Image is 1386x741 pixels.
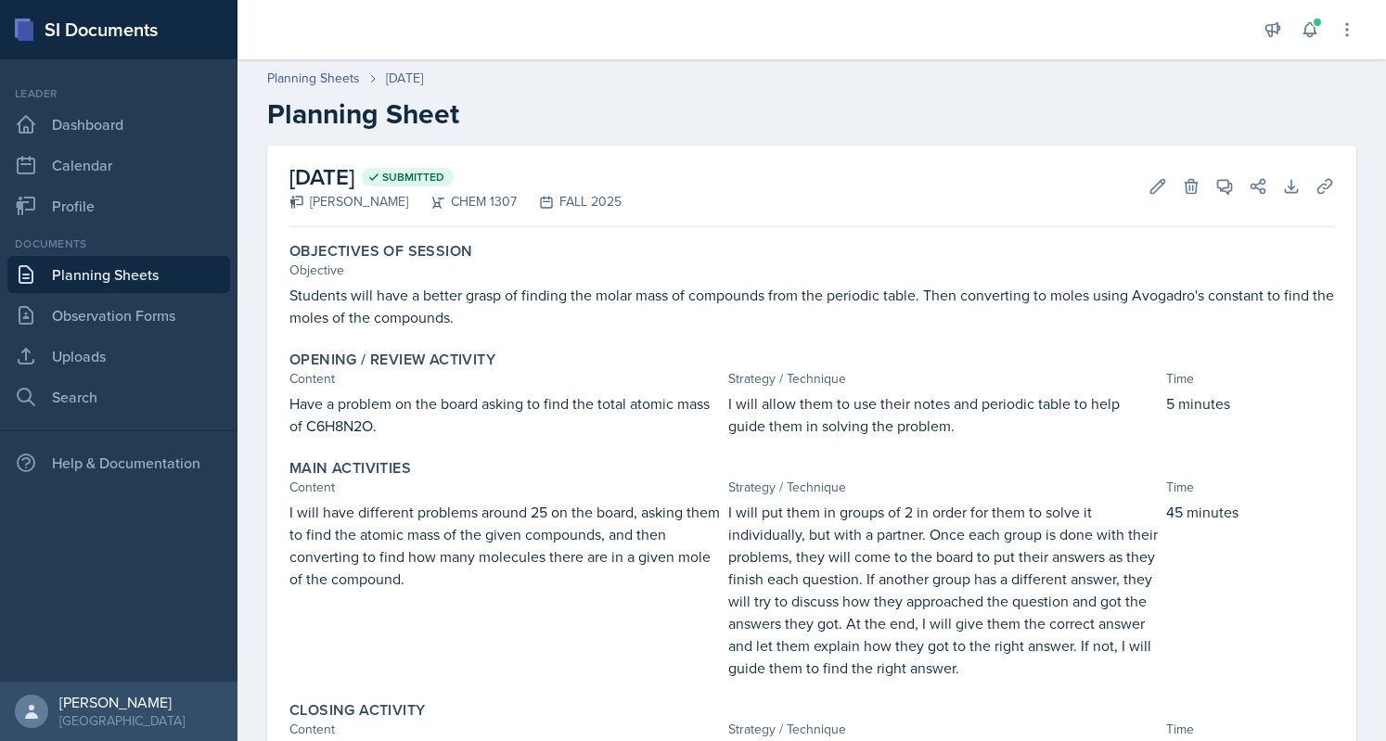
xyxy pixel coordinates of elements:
[7,106,230,143] a: Dashboard
[289,720,721,739] div: Content
[728,392,1160,437] p: I will allow them to use their notes and periodic table to help guide them in solving the problem.
[1166,392,1334,415] p: 5 minutes
[289,701,425,720] label: Closing Activity
[517,192,622,211] div: FALL 2025
[1166,501,1334,523] p: 45 minutes
[289,501,721,590] p: I will have different problems around 25 on the board, asking them to find the atomic mass of the...
[728,720,1160,739] div: Strategy / Technique
[289,192,408,211] div: [PERSON_NAME]
[7,297,230,334] a: Observation Forms
[7,338,230,375] a: Uploads
[59,693,185,711] div: [PERSON_NAME]
[1166,478,1334,497] div: Time
[7,85,230,102] div: Leader
[7,147,230,184] a: Calendar
[289,459,411,478] label: Main Activities
[7,236,230,252] div: Documents
[7,378,230,415] a: Search
[728,501,1160,679] p: I will put them in groups of 2 in order for them to solve it individually, but with a partner. On...
[382,170,444,185] span: Submitted
[289,478,721,497] div: Content
[289,261,1334,280] div: Objective
[408,192,517,211] div: CHEM 1307
[1166,369,1334,389] div: Time
[289,369,721,389] div: Content
[289,242,472,261] label: Objectives of Session
[267,97,1356,131] h2: Planning Sheet
[728,478,1160,497] div: Strategy / Technique
[289,160,622,194] h2: [DATE]
[267,69,360,88] a: Planning Sheets
[289,351,495,369] label: Opening / Review Activity
[1166,720,1334,739] div: Time
[7,187,230,224] a: Profile
[386,69,423,88] div: [DATE]
[289,392,721,437] p: Have a problem on the board asking to find the total atomic mass of C6H8N2O.
[7,256,230,293] a: Planning Sheets
[7,444,230,481] div: Help & Documentation
[289,284,1334,328] p: Students will have a better grasp of finding the molar mass of compounds from the periodic table....
[728,369,1160,389] div: Strategy / Technique
[59,711,185,730] div: [GEOGRAPHIC_DATA]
